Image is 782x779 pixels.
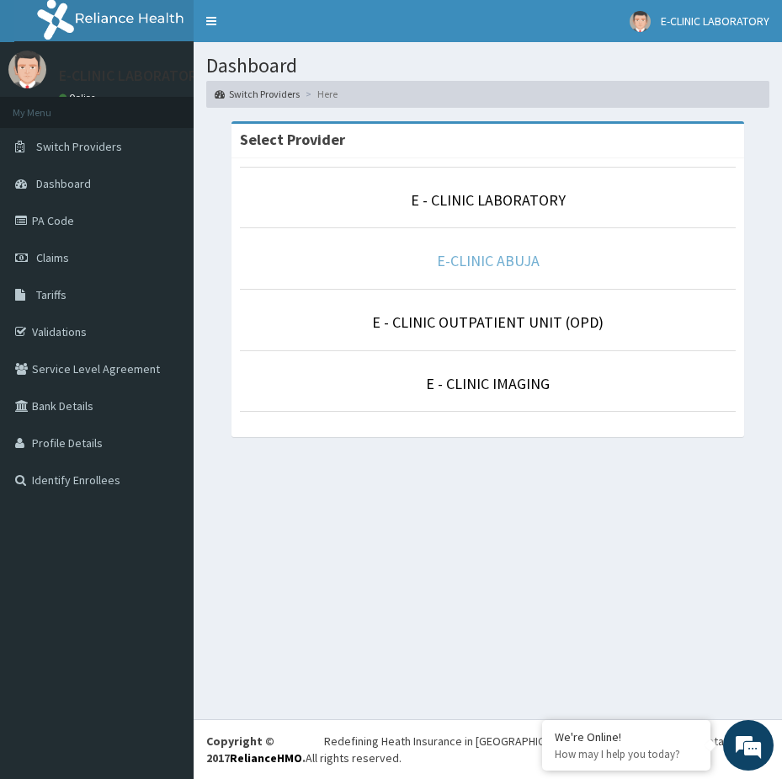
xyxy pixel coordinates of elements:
[437,251,540,270] a: E-CLINIC ABUJA
[59,92,99,104] a: Online
[372,312,604,332] a: E - CLINIC OUTPATIENT UNIT (OPD)
[240,130,345,149] strong: Select Provider
[36,139,122,154] span: Switch Providers
[230,750,302,766] a: RelianceHMO
[411,190,566,210] a: E - CLINIC LABORATORY
[661,13,769,29] span: E-CLINIC LABORATORY
[8,51,46,88] img: User Image
[206,55,769,77] h1: Dashboard
[36,250,69,265] span: Claims
[59,68,205,83] p: E-CLINIC LABORATORY
[555,729,698,744] div: We're Online!
[630,11,651,32] img: User Image
[206,734,306,766] strong: Copyright © 2017 .
[555,747,698,761] p: How may I help you today?
[194,719,782,779] footer: All rights reserved.
[36,287,66,302] span: Tariffs
[324,733,769,750] div: Redefining Heath Insurance in [GEOGRAPHIC_DATA] using Telemedicine and Data Science!
[215,87,300,101] a: Switch Providers
[36,176,91,191] span: Dashboard
[426,374,550,393] a: E - CLINIC IMAGING
[301,87,338,101] li: Here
